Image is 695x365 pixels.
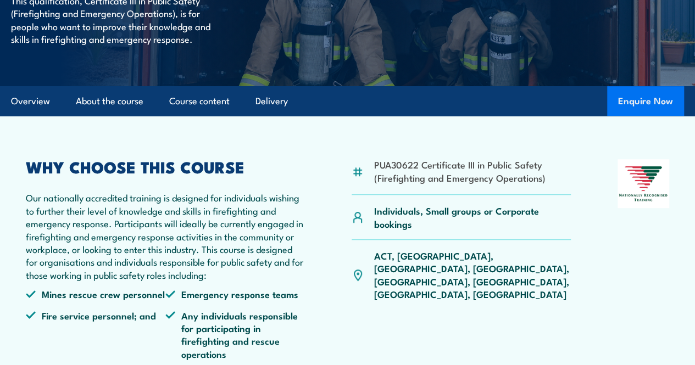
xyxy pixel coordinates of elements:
[165,288,305,300] li: Emergency response teams
[374,204,571,230] p: Individuals, Small groups or Corporate bookings
[26,288,165,300] li: Mines rescue crew personnel
[607,86,684,116] button: Enquire Now
[11,87,50,116] a: Overview
[169,87,230,116] a: Course content
[26,159,305,173] h2: WHY CHOOSE THIS COURSE
[374,158,571,184] li: PUA30622 Certificate III in Public Safety (Firefighting and Emergency Operations)
[26,309,165,361] li: Fire service personnel; and
[76,87,143,116] a: About the course
[255,87,288,116] a: Delivery
[26,191,305,281] p: Our nationally accredited training is designed for individuals wishing to further their level of ...
[374,249,571,301] p: ACT, [GEOGRAPHIC_DATA], [GEOGRAPHIC_DATA], [GEOGRAPHIC_DATA], [GEOGRAPHIC_DATA], [GEOGRAPHIC_DATA...
[618,159,669,208] img: Nationally Recognised Training logo.
[165,309,305,361] li: Any individuals responsible for participating in firefighting and rescue operations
